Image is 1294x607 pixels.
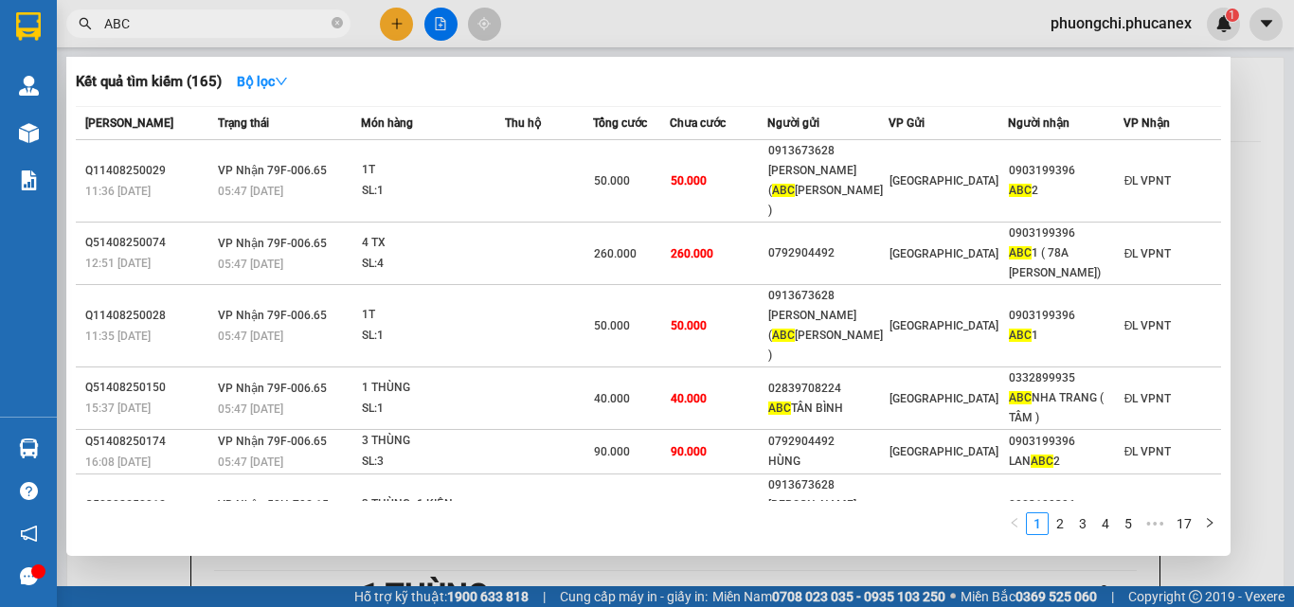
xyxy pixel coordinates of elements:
span: Chưa cước [670,116,726,130]
span: 16:08 [DATE] [85,455,151,469]
span: Trạng thái [218,116,269,130]
span: search [79,17,92,30]
span: 05:47 [DATE] [218,185,283,198]
img: logo-vxr [16,12,41,41]
div: 0913673628 [768,286,888,306]
span: VP Nhận 79F-006.65 [218,309,327,322]
span: VP Nhận [1123,116,1170,130]
span: 260.000 [594,247,637,260]
div: 2 [1009,181,1122,201]
div: 0903199396 [1009,495,1122,515]
div: 1 ( 78A [PERSON_NAME]) [1009,243,1122,283]
div: SL: 1 [362,181,504,202]
span: 40.000 [594,392,630,405]
span: notification [20,525,38,543]
span: VP Gửi [889,116,925,130]
div: [PERSON_NAME] ( [PERSON_NAME] ) [768,306,888,366]
span: 50.000 [671,319,707,332]
span: 90.000 [671,445,707,458]
div: 0903199396 [1009,306,1122,326]
div: Q51408250174 [85,432,212,452]
a: 4 [1095,513,1116,534]
div: 0792904492 [768,243,888,263]
span: [GEOGRAPHIC_DATA] [890,319,998,332]
input: Tìm tên, số ĐT hoặc mã đơn [104,13,328,34]
li: Next Page [1198,512,1221,535]
div: 0903199396 [1009,161,1122,181]
li: 17 [1170,512,1198,535]
span: 11:36 [DATE] [85,185,151,198]
span: ••• [1140,512,1170,535]
div: Q11408250029 [85,161,212,181]
span: [GEOGRAPHIC_DATA] [890,392,998,405]
div: SL: 4 [362,254,504,275]
span: ĐL VPNT [1124,392,1172,405]
span: ĐL VPNT [1124,445,1172,458]
span: 90.000 [594,445,630,458]
div: 0913673628 [768,141,888,161]
img: solution-icon [19,170,39,190]
span: close-circle [332,15,343,33]
span: Người gửi [767,116,819,130]
span: ĐL VPNT [1124,247,1172,260]
span: left [1009,517,1020,528]
li: 3 [1071,512,1094,535]
li: Next 5 Pages [1140,512,1170,535]
div: SL: 3 [362,452,504,473]
span: Món hàng [361,116,413,130]
span: right [1204,517,1215,528]
span: 11:35 [DATE] [85,330,151,343]
span: ABC [772,329,795,342]
div: 0332899935 [1009,368,1122,388]
span: Người nhận [1008,116,1069,130]
div: 0792904492 [768,432,888,452]
div: Q50308250012 [85,495,212,515]
div: 1 THÙNG [362,378,504,399]
span: ĐL VPNT [1124,174,1172,187]
span: 260.000 [671,247,713,260]
img: warehouse-icon [19,76,39,96]
span: ABC [772,184,795,197]
button: left [1003,512,1026,535]
div: Q11408250028 [85,306,212,326]
span: ABC [768,402,791,415]
span: 12:51 [DATE] [85,257,151,270]
span: 05:47 [DATE] [218,455,283,469]
span: 05:47 [DATE] [218,402,283,416]
span: 15:37 [DATE] [85,402,151,415]
button: right [1198,512,1221,535]
span: ABC [1031,455,1053,468]
div: 0903199396 [1009,432,1122,452]
div: 4 TX [362,233,504,254]
span: 05:47 [DATE] [218,258,283,271]
span: Tổng cước [593,116,647,130]
span: message [20,567,38,585]
a: 17 [1171,513,1197,534]
span: 50.000 [594,174,630,187]
li: Previous Page [1003,512,1026,535]
span: VP Nhận 79F-006.65 [218,164,327,177]
span: VP Nhận 79F-006.65 [218,382,327,395]
div: Q51408250074 [85,233,212,253]
li: 5 [1117,512,1140,535]
div: [PERSON_NAME] ( [PERSON_NAME] ) [768,161,888,221]
span: [PERSON_NAME] [85,116,173,130]
div: SL: 1 [362,326,504,347]
div: 3 THÙNG [362,431,504,452]
span: [GEOGRAPHIC_DATA] [890,445,998,458]
span: 50.000 [671,174,707,187]
span: VP Nhận 50H-792.15 [218,498,329,511]
li: 4 [1094,512,1117,535]
div: LAN 2 [1009,452,1122,472]
div: 1T [362,160,504,181]
div: TÂN BÌNH [768,399,888,419]
span: 50.000 [594,319,630,332]
span: [GEOGRAPHIC_DATA] [890,174,998,187]
span: [GEOGRAPHIC_DATA] [890,247,998,260]
a: 1 [1027,513,1048,534]
img: warehouse-icon [19,438,39,458]
span: ABC [1009,246,1032,259]
span: Thu hộ [505,116,541,130]
span: close-circle [332,17,343,28]
div: 02839708224 [768,379,888,399]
